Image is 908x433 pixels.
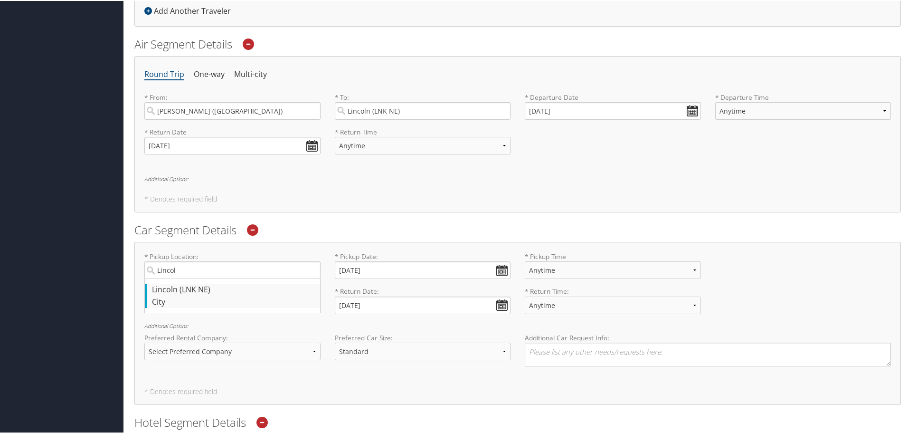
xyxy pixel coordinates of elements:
label: * Return Date: [335,286,511,313]
h2: Car Segment Details [134,221,901,237]
input: Lincoln (LNK NE)City [144,260,321,278]
label: * Return Time: [525,286,701,320]
label: * Return Date [144,126,321,136]
input: * Pickup Date: [335,260,511,278]
h5: * Denotes required field [144,195,891,202]
input: MM/DD/YYYY [525,101,701,119]
input: City or Airport Code [144,101,321,119]
h5: * Denotes required field [144,387,891,394]
select: * Departure Time [715,101,891,119]
select: * Return Time: [525,296,701,313]
h2: Air Segment Details [134,35,901,51]
li: Multi-city [234,65,267,82]
input: City or Airport Code [335,101,511,119]
input: MM/DD/YYYY [144,136,321,154]
label: Preferred Car Size: [335,332,511,342]
label: * Departure Time [715,92,891,126]
label: * Pickup Location: [144,251,321,278]
label: * Departure Date [525,92,701,101]
li: One-way [194,65,225,82]
label: Preferred Rental Company: [144,332,321,342]
h2: Hotel Segment Details [134,414,901,430]
label: * Return Time [335,126,511,136]
label: Additional Car Request Info: [525,332,891,342]
label: * Pickup Date: [335,251,511,278]
h6: Additional Options: [144,175,891,181]
div: City [152,295,315,308]
div: Add Another Traveler [144,4,236,16]
label: * Pickup Time [525,251,701,286]
select: * Pickup Time [525,260,701,278]
h6: Additional Options: [144,322,891,327]
label: * To: [335,92,511,119]
input: * Return Date: [335,296,511,313]
li: Round Trip [144,65,184,82]
label: * From: [144,92,321,119]
div: Lincoln (LNK NE) [152,283,315,295]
